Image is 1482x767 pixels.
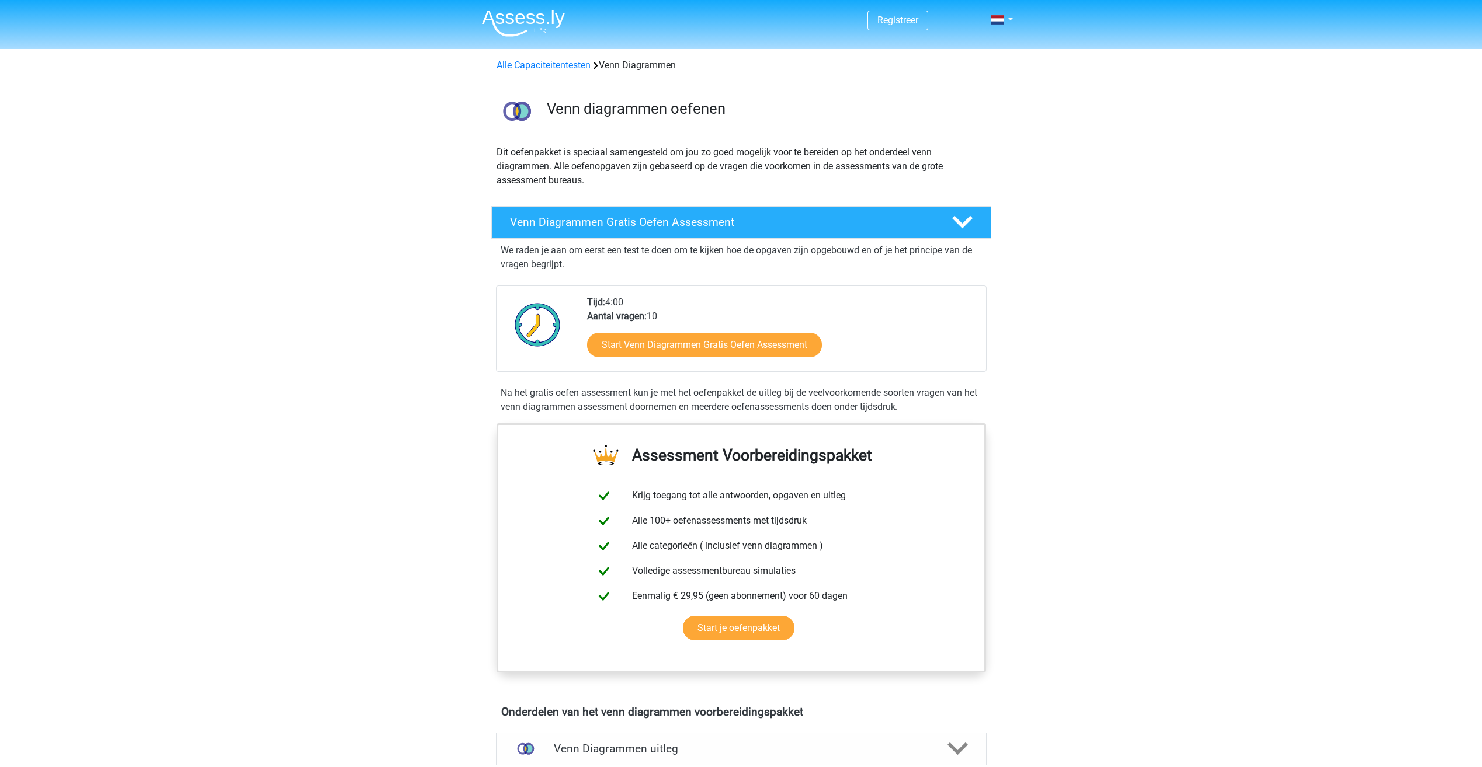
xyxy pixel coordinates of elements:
[877,15,918,26] a: Registreer
[501,243,982,271] p: We raden je aan om eerst een test te doen om te kijken hoe de opgaven zijn opgebouwd en of je het...
[508,295,567,354] img: Klok
[511,734,540,763] img: venn diagrammen uitleg
[497,60,591,71] a: Alle Capaciteitentesten
[492,58,991,72] div: Venn Diagrammen
[497,145,986,187] p: Dit oefenpakket is speciaal samengesteld om jou zo goed mogelijk voor te bereiden op het onderdee...
[491,733,991,765] a: uitleg Venn Diagrammen uitleg
[501,705,981,719] h4: Onderdelen van het venn diagrammen voorbereidingspakket
[587,297,605,308] b: Tijd:
[492,86,542,136] img: venn diagrammen
[554,742,929,755] h4: Venn Diagrammen uitleg
[496,386,987,414] div: Na het gratis oefen assessment kun je met het oefenpakket de uitleg bij de veelvoorkomende soorte...
[482,9,565,37] img: Assessly
[578,295,985,371] div: 4:00 10
[510,215,933,229] h4: Venn Diagrammen Gratis Oefen Assessment
[587,333,822,357] a: Start Venn Diagrammen Gratis Oefen Assessment
[587,311,647,322] b: Aantal vragen:
[487,206,996,239] a: Venn Diagrammen Gratis Oefen Assessment
[547,100,982,118] h3: Venn diagrammen oefenen
[683,616,794,640] a: Start je oefenpakket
